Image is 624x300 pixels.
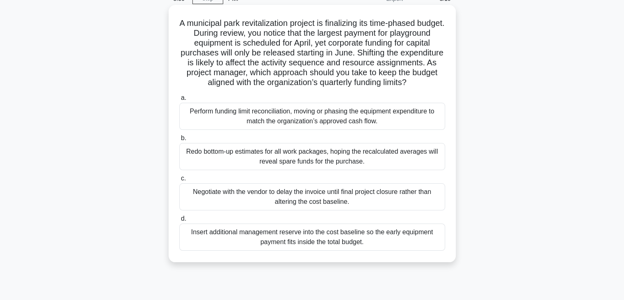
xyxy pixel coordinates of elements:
[179,224,445,251] div: Insert additional management reserve into the cost baseline so the early equipment payment fits i...
[181,94,186,101] span: a.
[179,143,445,170] div: Redo bottom-up estimates for all work packages, hoping the recalculated averages will reveal spar...
[181,175,186,182] span: c.
[179,183,445,210] div: Negotiate with the vendor to delay the invoice until final project closure rather than altering t...
[178,18,446,88] h5: A municipal park revitalization project is finalizing its time-phased budget. During review, you ...
[179,103,445,130] div: Perform funding limit reconciliation, moving or phasing the equipment expenditure to match the or...
[181,215,186,222] span: d.
[181,134,186,141] span: b.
